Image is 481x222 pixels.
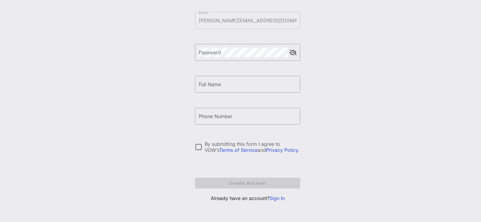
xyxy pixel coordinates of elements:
[205,141,300,153] div: By submitting this form I agree to VOW’s and .
[219,147,258,153] a: Terms of Service
[195,195,300,202] p: Already have an account?
[269,195,285,201] a: Sign In
[290,50,297,56] button: append icon
[199,10,208,15] label: Email
[266,147,298,153] a: Privacy Policy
